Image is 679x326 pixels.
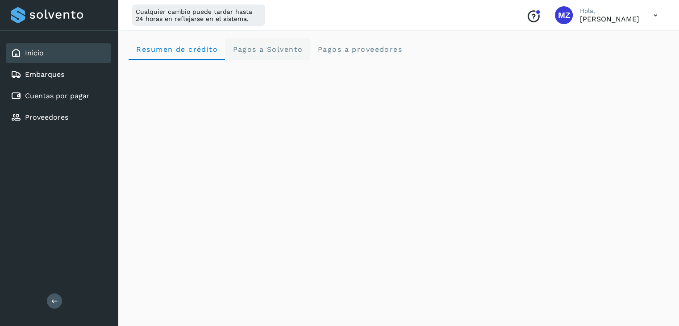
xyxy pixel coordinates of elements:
[232,45,303,54] span: Pagos a Solvento
[6,86,111,106] div: Cuentas por pagar
[25,70,64,79] a: Embarques
[25,113,68,121] a: Proveedores
[6,108,111,127] div: Proveedores
[25,92,90,100] a: Cuentas por pagar
[6,65,111,84] div: Embarques
[136,45,218,54] span: Resumen de crédito
[317,45,402,54] span: Pagos a proveedores
[580,7,639,15] p: Hola,
[580,15,639,23] p: Mariana Zavala Uribe
[132,4,265,26] div: Cualquier cambio puede tardar hasta 24 horas en reflejarse en el sistema.
[25,49,44,57] a: Inicio
[6,43,111,63] div: Inicio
